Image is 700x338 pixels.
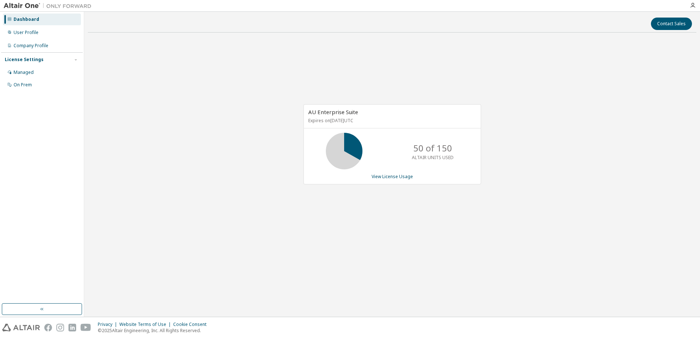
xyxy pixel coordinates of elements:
[372,173,413,180] a: View License Usage
[5,57,44,63] div: License Settings
[14,30,38,35] div: User Profile
[119,322,173,327] div: Website Terms of Use
[98,322,119,327] div: Privacy
[413,142,452,154] p: 50 of 150
[56,324,64,331] img: instagram.svg
[68,324,76,331] img: linkedin.svg
[14,70,34,75] div: Managed
[173,322,211,327] div: Cookie Consent
[44,324,52,331] img: facebook.svg
[98,327,211,334] p: © 2025 Altair Engineering, Inc. All Rights Reserved.
[412,154,454,161] p: ALTAIR UNITS USED
[4,2,95,10] img: Altair One
[81,324,91,331] img: youtube.svg
[14,43,48,49] div: Company Profile
[308,108,358,116] span: AU Enterprise Suite
[14,82,32,88] div: On Prem
[651,18,692,30] button: Contact Sales
[308,117,474,124] p: Expires on [DATE] UTC
[2,324,40,331] img: altair_logo.svg
[14,16,39,22] div: Dashboard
